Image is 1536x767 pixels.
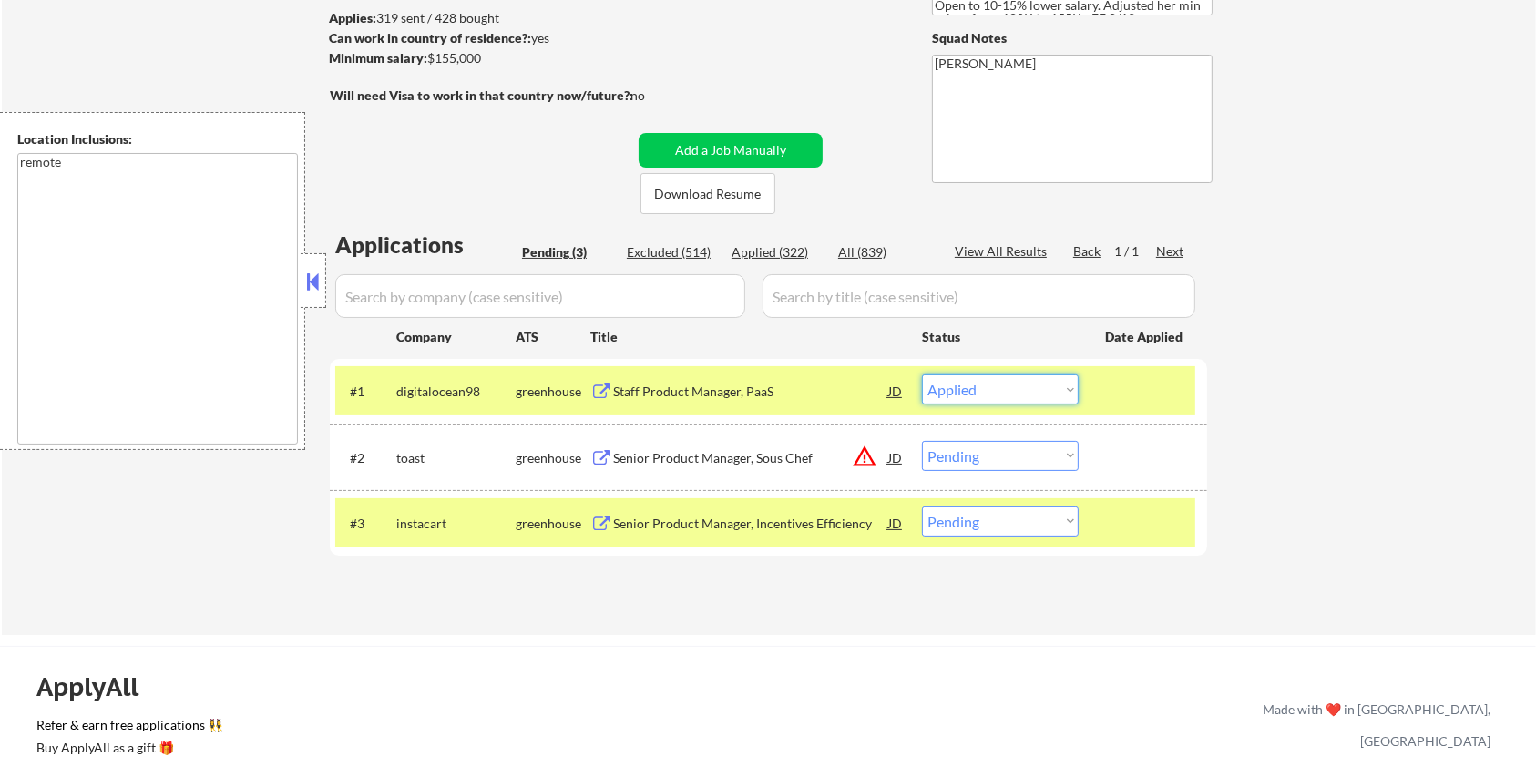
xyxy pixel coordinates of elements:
div: instacart [396,515,516,533]
button: warning_amber [852,444,877,469]
div: #1 [350,383,382,401]
div: Staff Product Manager, PaaS [613,383,888,401]
div: Status [922,320,1079,353]
div: Next [1156,242,1185,261]
div: Buy ApplyAll as a gift 🎁 [36,741,219,754]
div: 319 sent / 428 bought [329,9,632,27]
div: ATS [516,328,590,346]
div: Location Inclusions: [17,130,298,148]
div: Company [396,328,516,346]
div: Back [1073,242,1102,261]
button: Download Resume [640,173,775,214]
div: Title [590,328,905,346]
button: Add a Job Manually [639,133,823,168]
div: Date Applied [1105,328,1185,346]
div: View All Results [955,242,1052,261]
div: $155,000 [329,49,632,67]
strong: Will need Visa to work in that country now/future?: [330,87,633,103]
div: #2 [350,449,382,467]
div: Squad Notes [932,29,1213,47]
div: JD [886,506,905,539]
div: JD [886,441,905,474]
div: greenhouse [516,515,590,533]
strong: Applies: [329,10,376,26]
div: greenhouse [516,449,590,467]
div: Excluded (514) [627,243,718,261]
div: Pending (3) [522,243,613,261]
div: Applied (322) [732,243,823,261]
strong: Minimum salary: [329,50,427,66]
div: Made with ❤️ in [GEOGRAPHIC_DATA], [GEOGRAPHIC_DATA] [1255,693,1490,757]
div: no [630,87,682,105]
div: Senior Product Manager, Incentives Efficiency [613,515,888,533]
a: Buy ApplyAll as a gift 🎁 [36,738,219,761]
div: ApplyAll [36,671,159,702]
input: Search by company (case sensitive) [335,274,745,318]
div: Applications [335,234,516,256]
div: digitalocean98 [396,383,516,401]
div: greenhouse [516,383,590,401]
div: Senior Product Manager, Sous Chef [613,449,888,467]
div: toast [396,449,516,467]
div: All (839) [838,243,929,261]
a: Refer & earn free applications 👯‍♀️ [36,719,882,738]
div: #3 [350,515,382,533]
input: Search by title (case sensitive) [763,274,1195,318]
div: JD [886,374,905,407]
div: yes [329,29,627,47]
strong: Can work in country of residence?: [329,30,531,46]
div: 1 / 1 [1114,242,1156,261]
